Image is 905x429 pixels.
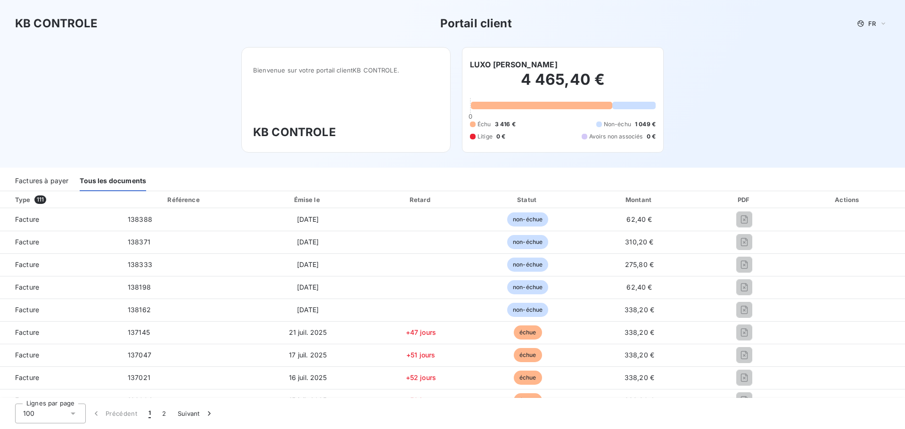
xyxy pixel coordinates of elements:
[251,195,365,204] div: Émise le
[507,235,548,249] span: non-échue
[297,238,319,246] span: [DATE]
[167,196,199,203] div: Référence
[406,373,436,381] span: +52 jours
[477,195,579,204] div: Statut
[626,283,652,291] span: 62,40 €
[406,328,436,336] span: +47 jours
[128,351,151,359] span: 137047
[128,373,150,381] span: 137021
[604,120,631,129] span: Non-échu
[86,404,143,423] button: Précédent
[589,132,643,141] span: Avoirs non associés
[8,396,113,405] span: Facture
[8,373,113,382] span: Facture
[15,15,98,32] h3: KB CONTROLE
[477,132,493,141] span: Litige
[647,132,656,141] span: 0 €
[34,195,46,204] span: 111
[289,396,327,404] span: 15 juil. 2025
[507,212,548,227] span: non-échue
[128,328,150,336] span: 137145
[128,260,152,268] span: 138333
[495,120,516,129] span: 3 416 €
[406,351,435,359] span: +51 jours
[514,348,542,362] span: échue
[297,260,319,268] span: [DATE]
[507,280,548,294] span: non-échue
[156,404,172,423] button: 2
[793,195,903,204] div: Actions
[626,215,652,223] span: 62,40 €
[868,20,876,27] span: FR
[143,404,156,423] button: 1
[148,409,151,418] span: 1
[289,373,327,381] span: 16 juil. 2025
[625,328,654,336] span: 338,20 €
[128,283,151,291] span: 138198
[514,393,542,407] span: échue
[253,66,439,74] span: Bienvenue sur votre portail client KB CONTROLE .
[477,120,491,129] span: Échu
[172,404,220,423] button: Suivant
[625,260,654,268] span: 275,80 €
[369,195,473,204] div: Retard
[128,306,151,314] span: 138162
[635,120,656,129] span: 1 049 €
[289,351,327,359] span: 17 juil. 2025
[507,258,548,272] span: non-échue
[128,215,152,223] span: 138388
[8,305,113,315] span: Facture
[470,59,558,70] h6: LUXO [PERSON_NAME]
[128,238,150,246] span: 138371
[406,396,436,404] span: +53 jours
[625,351,654,359] span: 338,20 €
[514,325,542,340] span: échue
[8,260,113,269] span: Facture
[9,195,118,204] div: Type
[8,237,113,247] span: Facture
[80,171,146,191] div: Tous les documents
[8,283,113,292] span: Facture
[8,328,113,337] span: Facture
[496,132,505,141] span: 0 €
[625,238,653,246] span: 310,20 €
[297,306,319,314] span: [DATE]
[625,396,654,404] span: 338,20 €
[8,215,113,224] span: Facture
[700,195,789,204] div: PDF
[625,373,654,381] span: 338,20 €
[625,306,654,314] span: 338,20 €
[8,350,113,360] span: Facture
[128,396,152,404] span: 136994
[297,215,319,223] span: [DATE]
[23,409,34,418] span: 100
[289,328,327,336] span: 21 juil. 2025
[507,303,548,317] span: non-échue
[297,283,319,291] span: [DATE]
[514,371,542,385] span: échue
[253,124,439,141] h3: KB CONTROLE
[470,70,656,98] h2: 4 465,40 €
[440,15,512,32] h3: Portail client
[469,113,472,120] span: 0
[583,195,697,204] div: Montant
[15,171,68,191] div: Factures à payer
